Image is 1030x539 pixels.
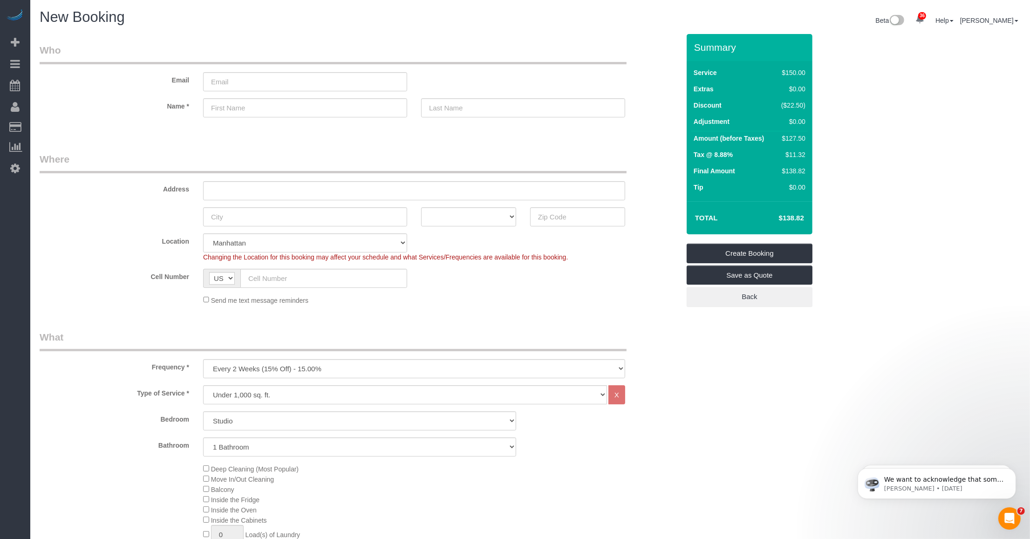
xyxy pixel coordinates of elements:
[918,12,926,20] span: 36
[694,42,808,53] h3: Summary
[778,101,806,110] div: ($22.50)
[33,269,196,281] label: Cell Number
[694,117,730,126] label: Adjustment
[778,150,806,159] div: $11.32
[778,166,806,176] div: $138.82
[246,531,300,539] span: Load(s) of Laundry
[33,181,196,194] label: Address
[911,9,929,30] a: 36
[40,43,627,64] legend: Who
[687,266,812,285] a: Save as Quote
[694,101,722,110] label: Discount
[203,98,407,117] input: First Name
[1017,507,1025,515] span: 7
[778,134,806,143] div: $127.50
[694,68,717,77] label: Service
[203,253,568,261] span: Changing the Location for this booking may affect your schedule and what Services/Frequencies are...
[687,287,812,307] a: Back
[935,17,954,24] a: Help
[778,117,806,126] div: $0.00
[694,183,703,192] label: Tip
[960,17,1018,24] a: [PERSON_NAME]
[33,411,196,424] label: Bedroom
[889,15,904,27] img: New interface
[33,98,196,111] label: Name *
[211,496,259,504] span: Inside the Fridge
[694,166,735,176] label: Final Amount
[203,72,407,91] input: Email
[211,486,234,493] span: Balcony
[240,269,407,288] input: Cell Number
[530,207,625,226] input: Zip Code
[751,214,804,222] h4: $138.82
[778,68,806,77] div: $150.00
[694,84,714,94] label: Extras
[844,449,1030,514] iframe: Intercom notifications message
[33,385,196,398] label: Type of Service *
[41,27,160,155] span: We want to acknowledge that some users may be experiencing lag or slower performance in our softw...
[694,134,764,143] label: Amount (before Taxes)
[41,36,161,44] p: Message from Ellie, sent 1w ago
[211,517,267,524] span: Inside the Cabinets
[778,183,806,192] div: $0.00
[687,244,812,263] a: Create Booking
[40,152,627,173] legend: Where
[203,207,407,226] input: City
[998,507,1021,530] iframe: Intercom live chat
[6,9,24,22] img: Automaid Logo
[33,72,196,85] label: Email
[211,476,274,483] span: Move In/Out Cleaning
[40,9,125,25] span: New Booking
[33,233,196,246] label: Location
[421,98,625,117] input: Last Name
[40,330,627,351] legend: What
[211,296,308,304] span: Send me text message reminders
[211,506,257,514] span: Inside the Oven
[33,359,196,372] label: Frequency *
[695,214,718,222] strong: Total
[33,437,196,450] label: Bathroom
[211,465,299,473] span: Deep Cleaning (Most Popular)
[694,150,733,159] label: Tax @ 8.88%
[876,17,905,24] a: Beta
[778,84,806,94] div: $0.00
